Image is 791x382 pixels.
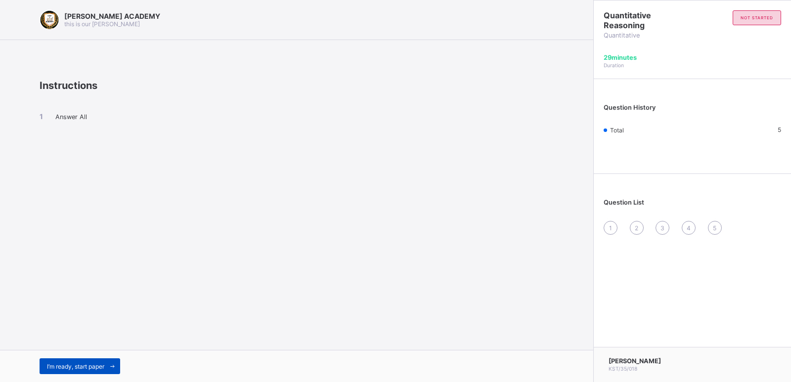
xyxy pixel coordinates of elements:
[40,80,97,91] span: Instructions
[47,363,104,370] span: I’m ready, start paper
[635,224,638,232] span: 2
[778,126,781,133] span: 5
[64,20,140,28] span: this is our [PERSON_NAME]
[609,224,612,232] span: 1
[604,104,656,111] span: Question History
[604,54,637,61] span: 29 minutes
[713,224,716,232] span: 5
[687,224,691,232] span: 4
[609,366,637,372] span: KST/35/018
[55,113,87,121] span: Answer All
[604,10,693,30] span: Quantitative Reasoning
[609,357,661,365] span: [PERSON_NAME]
[660,224,664,232] span: 3
[604,62,624,68] span: Duration
[610,127,624,134] span: Total
[741,15,773,20] span: not started
[604,199,644,206] span: Question List
[604,32,693,39] span: Quantitative
[64,12,160,20] span: [PERSON_NAME] ACADEMY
